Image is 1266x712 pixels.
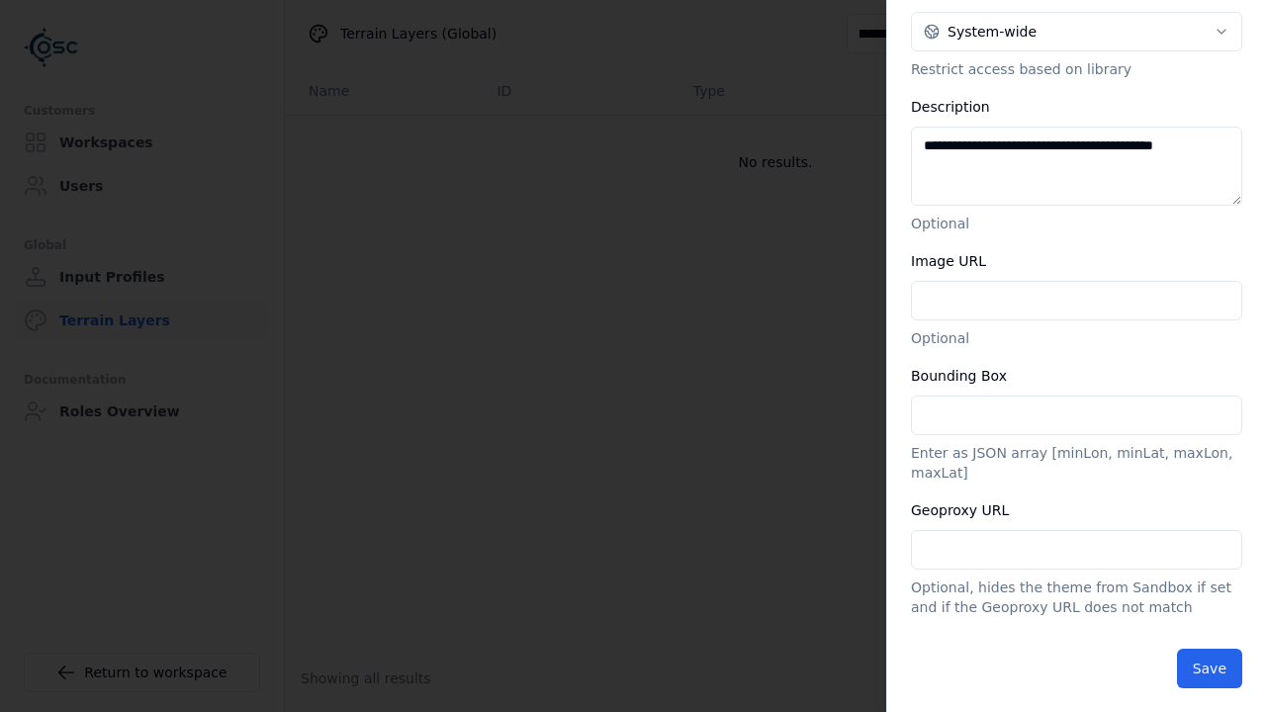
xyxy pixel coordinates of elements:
p: Restrict access based on library [911,59,1242,79]
button: Save [1177,649,1242,688]
p: Optional [911,214,1242,233]
label: Geoproxy URL [911,502,1009,518]
p: Optional [911,328,1242,348]
p: Enter as JSON array [minLon, minLat, maxLon, maxLat] [911,443,1242,483]
label: Bounding Box [911,368,1007,384]
label: Description [911,99,990,115]
p: Optional, hides the theme from Sandbox if set and if the Geoproxy URL does not match [911,578,1242,617]
label: Image URL [911,253,986,269]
